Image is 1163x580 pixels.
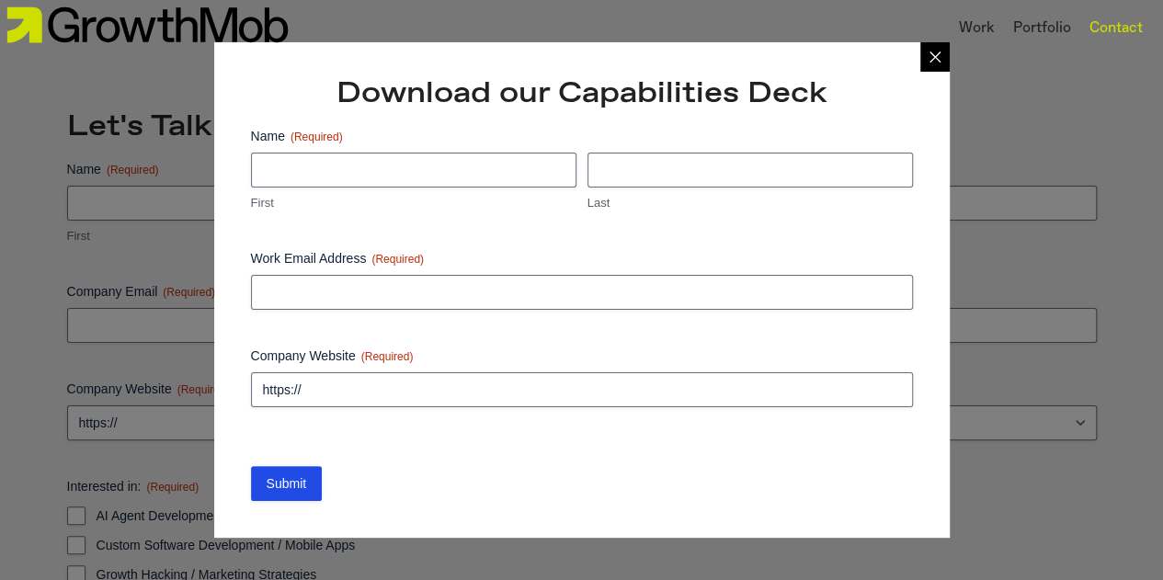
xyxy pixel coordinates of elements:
label: First [251,195,576,212]
a: Portfolio [1013,17,1071,40]
span: (Required) [291,131,343,143]
a: Contact [1089,17,1143,40]
span: (Required) [371,253,424,266]
input: Submit [251,466,323,501]
input: https:// [251,372,913,407]
nav: Main nav [950,13,1152,44]
label: Work Email Address [251,249,913,267]
label: Company Website [251,347,913,365]
label: Last [587,195,913,212]
a: Work [959,17,995,40]
legend: Name [251,127,343,145]
span: (Required) [361,350,414,363]
h2: Download our Capabilities Deck [251,79,913,108]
